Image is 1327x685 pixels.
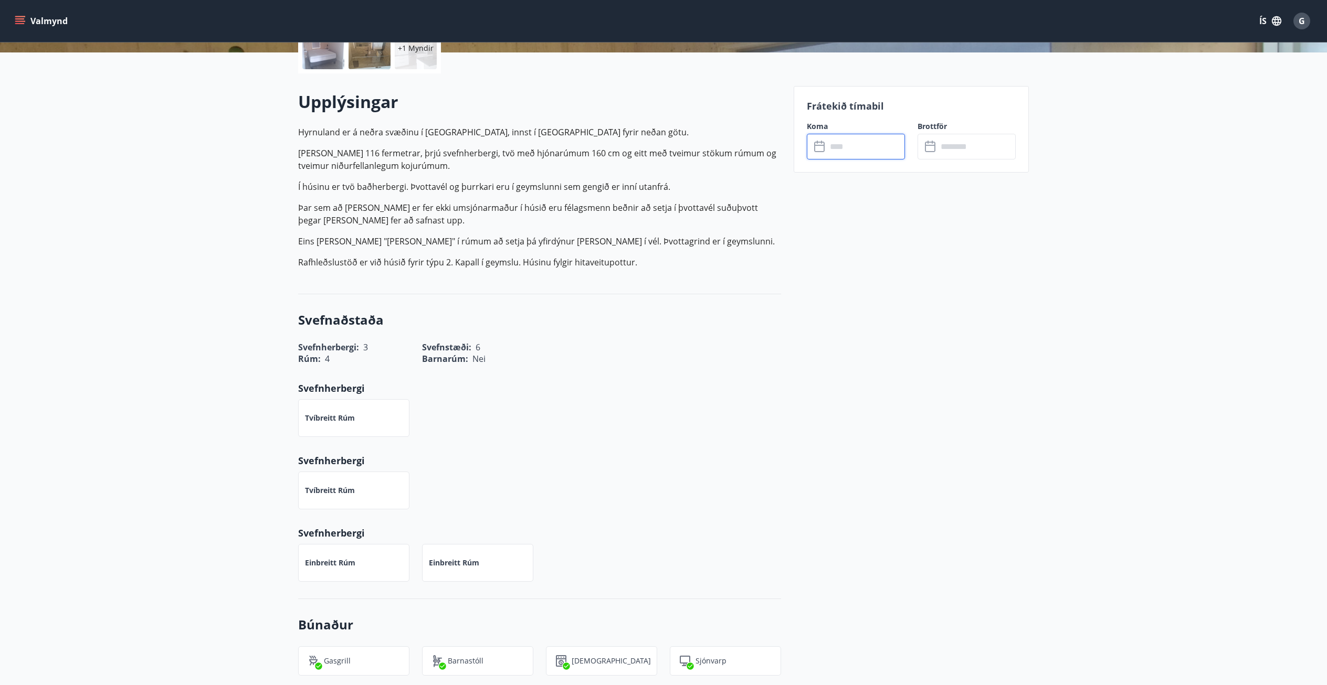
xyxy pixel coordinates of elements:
h3: Búnaður [298,616,781,634]
h2: Upplýsingar [298,90,781,113]
p: Einbreitt rúm [305,558,355,568]
h3: Svefnaðstaða [298,311,781,329]
button: ÍS [1254,12,1287,30]
p: Sjónvarp [696,656,726,666]
p: Frátekið tímabil [807,99,1016,113]
img: ZXjrS3QKesehq6nQAPjaRuRTI364z8ohTALB4wBr.svg [307,655,320,667]
p: [DEMOGRAPHIC_DATA] [572,656,651,666]
p: Rafhleðslustöð er við húsið fyrir týpu 2. Kapall í geymslu. Húsinu fylgir hitaveitupottur. [298,256,781,269]
p: Svefnherbergi [298,381,781,395]
p: +1 Myndir [398,43,434,53]
p: [PERSON_NAME] 116 fermetrar, þrjú svefnherbergi, tvö með hjónarúmum 160 cm og eitt með tveimur st... [298,147,781,172]
span: Barnarúm : [422,353,468,365]
span: G [1299,15,1305,27]
p: Svefnherbergi [298,454,781,467]
p: Þar sem að [PERSON_NAME] er fer ekki umsjónarmaður í húsið eru félagsmenn beðnir að setja í þvott... [298,201,781,227]
p: Tvíbreitt rúm [305,413,355,423]
img: ro1VYixuww4Qdd7lsw8J65QhOwJZ1j2DOUyXo3Mt.svg [431,655,444,667]
p: Eins [PERSON_NAME] "[PERSON_NAME]" í rúmum að setja þá yfirdýnur [PERSON_NAME] í vél. Þvottagrind... [298,235,781,248]
p: Tvíbreitt rúm [305,485,355,496]
span: Nei [472,353,486,365]
span: 4 [325,353,330,365]
p: Gasgrill [324,656,351,666]
img: hddCLTAnxqFUMr1fxmbGG8zWilo2syolR0f9UjPn.svg [555,655,567,667]
p: Í húsinu er tvö baðherbergi. Þvottavél og þurrkari eru í geymslunni sem gengið er inní utanfrá. [298,180,781,193]
label: Koma [807,121,905,132]
span: Rúm : [298,353,321,365]
p: Svefnherbergi [298,526,781,540]
p: Hyrnuland er á neðra svæðinu í [GEOGRAPHIC_DATA], innst í [GEOGRAPHIC_DATA] fyrir neðan götu. [298,126,781,138]
button: menu [13,12,72,30]
button: G [1289,8,1314,34]
img: mAminyBEY3mRTAfayxHTq5gfGd6GwGu9CEpuJRvg.svg [679,655,691,667]
p: Einbreitt rúm [429,558,479,568]
label: Brottför [918,121,1016,132]
p: Barnastóll [448,656,483,666]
